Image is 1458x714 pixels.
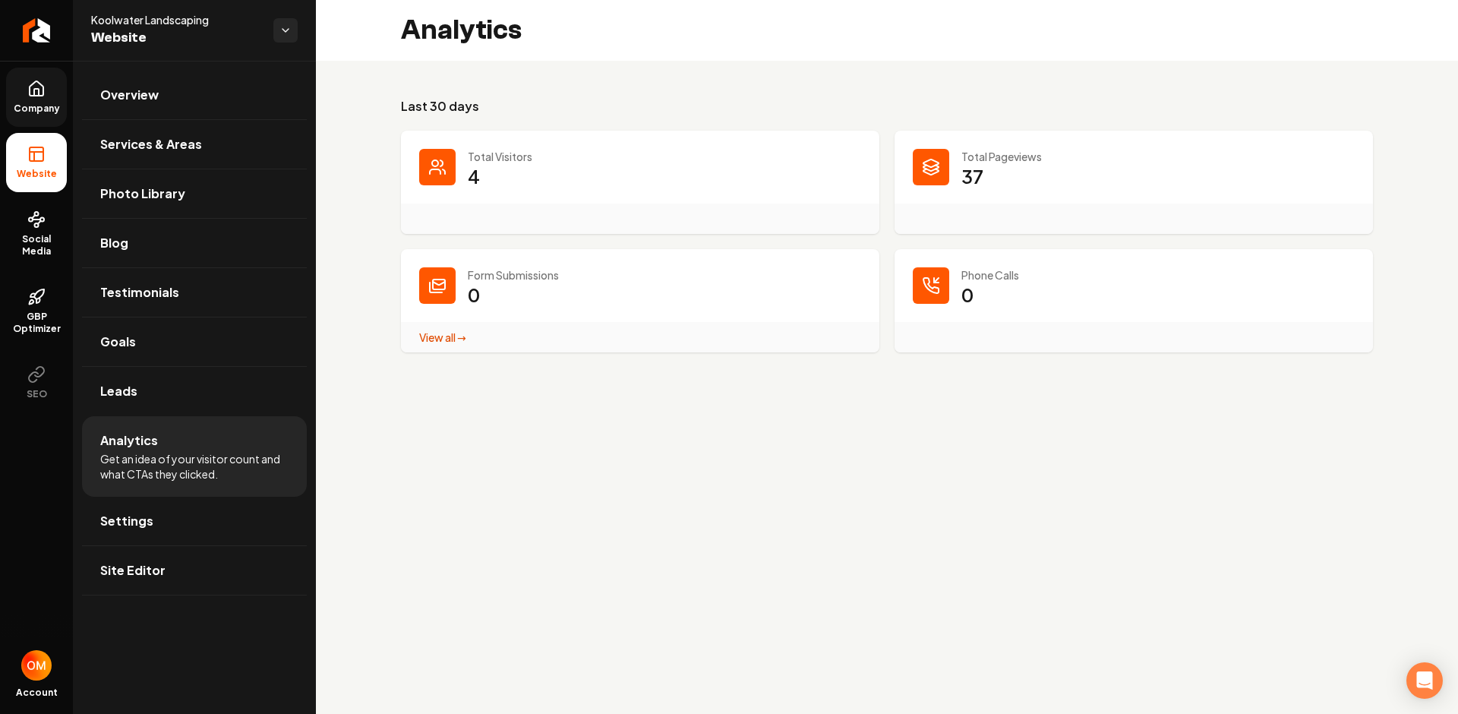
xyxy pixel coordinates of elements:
[21,650,52,681] img: Omar Molai
[401,97,1373,115] h3: Last 30 days
[6,233,67,257] span: Social Media
[100,234,128,252] span: Blog
[100,86,159,104] span: Overview
[468,267,861,283] p: Form Submissions
[468,149,861,164] p: Total Visitors
[100,382,137,400] span: Leads
[401,15,522,46] h2: Analytics
[21,650,52,681] button: Open user button
[100,451,289,482] span: Get an idea of your visitor count and what CTAs they clicked.
[961,283,974,307] p: 0
[468,283,480,307] p: 0
[100,561,166,580] span: Site Editor
[82,546,307,595] a: Site Editor
[100,135,202,153] span: Services & Areas
[6,353,67,412] button: SEO
[100,333,136,351] span: Goals
[961,267,1355,283] p: Phone Calls
[6,311,67,335] span: GBP Optimizer
[82,268,307,317] a: Testimonials
[82,120,307,169] a: Services & Areas
[82,219,307,267] a: Blog
[23,18,51,43] img: Rebolt Logo
[100,512,153,530] span: Settings
[82,71,307,119] a: Overview
[82,497,307,545] a: Settings
[11,168,63,180] span: Website
[82,169,307,218] a: Photo Library
[468,164,480,188] p: 4
[91,27,261,49] span: Website
[82,367,307,415] a: Leads
[1406,662,1443,699] div: Open Intercom Messenger
[21,388,53,400] span: SEO
[8,103,66,115] span: Company
[100,283,179,302] span: Testimonials
[100,185,185,203] span: Photo Library
[6,68,67,127] a: Company
[419,330,466,344] a: View all →
[16,687,58,699] span: Account
[100,431,158,450] span: Analytics
[82,318,307,366] a: Goals
[961,164,983,188] p: 37
[961,149,1355,164] p: Total Pageviews
[6,276,67,347] a: GBP Optimizer
[6,198,67,270] a: Social Media
[91,12,261,27] span: Koolwater Landscaping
